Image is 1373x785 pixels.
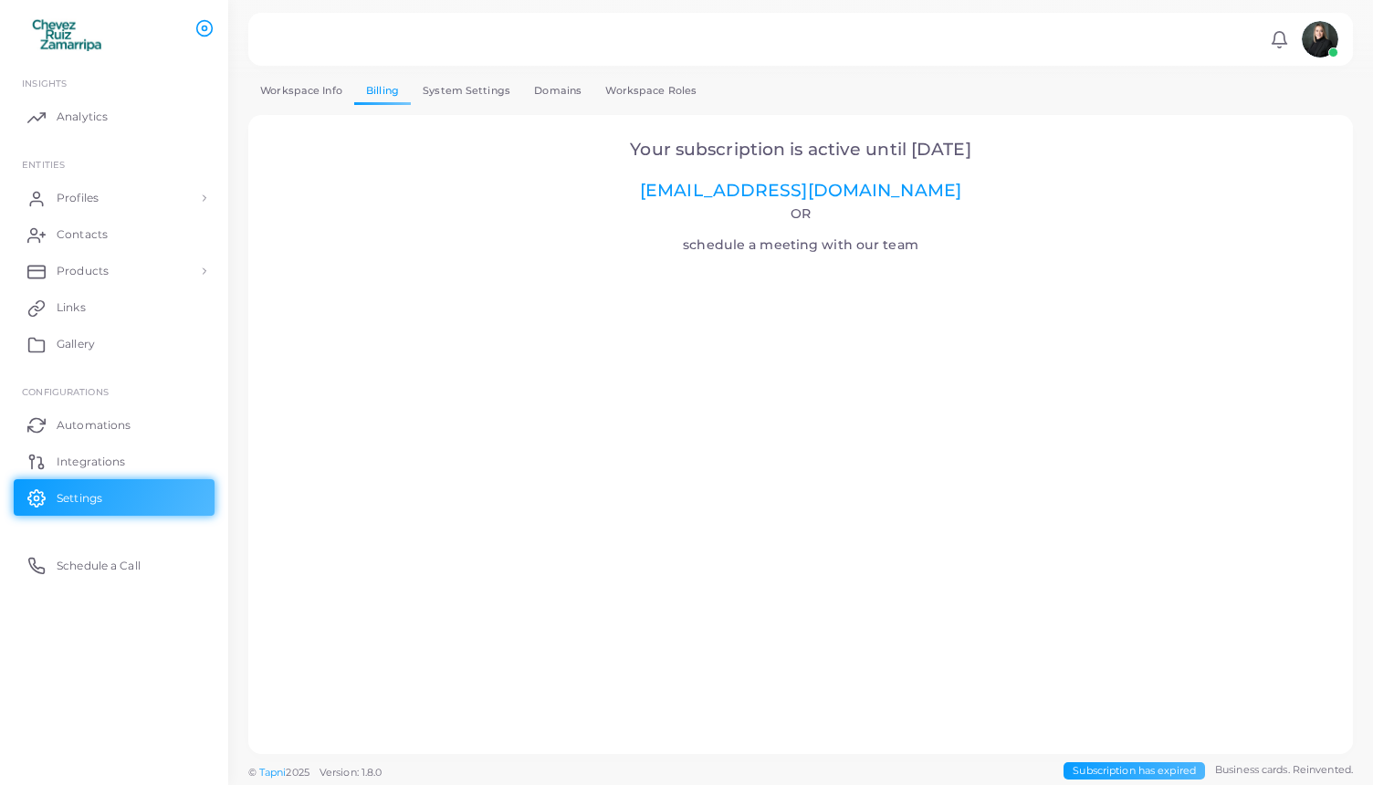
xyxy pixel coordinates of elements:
[14,289,215,326] a: Links
[411,78,522,104] a: System Settings
[57,558,141,574] span: Schedule a Call
[791,205,811,222] span: Or
[14,99,215,135] a: Analytics
[1215,762,1353,778] span: Business cards. Reinvented.
[14,326,215,362] a: Gallery
[14,253,215,289] a: Products
[640,180,961,201] a: [EMAIL_ADDRESS][DOMAIN_NAME]
[320,766,383,779] span: Version: 1.8.0
[1302,21,1338,58] img: avatar
[522,78,593,104] a: Domains
[286,765,309,780] span: 2025
[14,479,215,516] a: Settings
[354,78,411,104] a: Billing
[22,78,67,89] span: INSIGHTS
[57,109,108,125] span: Analytics
[14,547,215,583] a: Schedule a Call
[248,78,354,104] a: Workspace Info
[274,258,1328,729] iframe: Select a Date & Time - Calendly
[1064,762,1205,780] span: Subscription has expired
[57,263,109,279] span: Products
[22,159,65,170] span: ENTITIES
[57,454,125,470] span: Integrations
[57,417,131,434] span: Automations
[630,139,970,160] span: Your subscription is active until [DATE]
[14,180,215,216] a: Profiles
[14,443,215,479] a: Integrations
[57,336,95,352] span: Gallery
[14,216,215,253] a: Contacts
[259,766,287,779] a: Tapni
[14,406,215,443] a: Automations
[16,17,118,51] img: logo
[593,78,708,104] a: Workspace Roles
[57,226,108,243] span: Contacts
[248,765,382,780] span: ©
[57,190,99,206] span: Profiles
[57,490,102,507] span: Settings
[57,299,86,316] span: Links
[22,386,109,397] span: Configurations
[1296,21,1343,58] a: avatar
[274,206,1328,253] h4: schedule a meeting with our team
